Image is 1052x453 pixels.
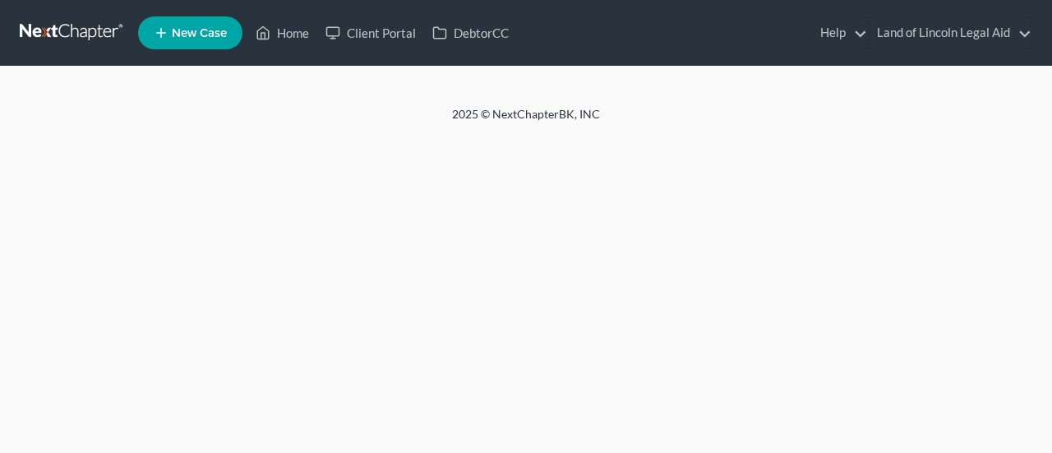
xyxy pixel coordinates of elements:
[138,16,242,49] new-legal-case-button: New Case
[317,18,424,48] a: Client Portal
[812,18,867,48] a: Help
[869,18,1031,48] a: Land of Lincoln Legal Aid
[424,18,517,48] a: DebtorCC
[58,106,994,136] div: 2025 © NextChapterBK, INC
[247,18,317,48] a: Home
